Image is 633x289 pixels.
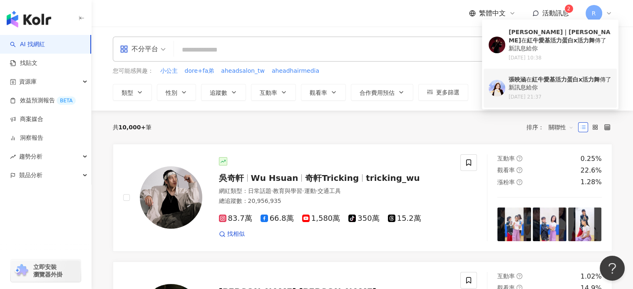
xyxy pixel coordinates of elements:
a: chrome extension立即安裝 瀏覽器外掛 [11,259,81,282]
span: 小公主 [160,67,178,75]
div: 排序： [526,121,578,134]
div: 1.28% [581,178,602,187]
span: 吳奇軒 [219,173,244,183]
img: KOL Avatar [489,80,505,96]
span: 運動 [304,188,315,194]
span: 15.2萬 [388,214,421,223]
button: 觀看率 [301,84,346,101]
span: appstore [120,45,128,53]
span: aheadsalon_tw [221,67,265,75]
button: aheadsalon_tw [221,67,265,76]
span: rise [10,154,16,160]
button: 互動率 [251,84,296,101]
div: [DATE] 21:37 [509,94,612,101]
span: 教育與學習 [273,188,302,194]
span: 資源庫 [19,72,37,91]
iframe: Help Scout Beacon - Open [600,256,625,281]
button: 小公主 [160,67,178,76]
span: question-circle [516,273,522,279]
b: 張映涵 [509,76,526,83]
span: 奇軒Tricking [305,173,359,183]
img: logo [7,11,51,27]
span: 更多篩選 [436,89,459,96]
div: 1.02% [581,272,602,281]
span: 關聯性 [549,121,573,134]
span: 競品分析 [19,166,42,185]
span: question-circle [516,179,522,185]
div: 網紅類型 ： [219,187,451,195]
span: 追蹤數 [210,89,227,96]
div: 不分平台 [120,42,158,56]
span: 日常話題 [248,188,271,194]
a: 商案媒合 [10,115,43,124]
span: 66.8萬 [261,214,294,223]
span: 83.7萬 [219,214,252,223]
span: question-circle [516,156,522,161]
span: 350萬 [348,214,379,223]
img: KOL Avatar [489,37,505,53]
span: · [315,188,317,194]
div: 共 筆 [113,124,152,131]
button: dore+fa弟 [184,67,215,76]
span: 立即安裝 瀏覽器外掛 [33,263,62,278]
span: 合作費用預估 [360,89,395,96]
a: 找貼文 [10,59,37,67]
img: post-image [497,207,531,241]
img: chrome extension [13,264,30,277]
a: searchAI 找網紅 [10,40,45,49]
button: 追蹤數 [201,84,246,101]
span: tricking_wu [366,173,420,183]
button: 合作費用預估 [351,84,413,101]
span: 互動率 [497,155,515,162]
button: aheadhairmedia [271,67,320,76]
span: 繁體中文 [479,9,506,18]
a: 找相似 [219,230,245,238]
span: 2 [567,6,571,12]
div: 總追蹤數 ： 20,956,935 [219,197,451,205]
span: 互動率 [497,273,515,279]
img: post-image [533,207,566,241]
button: 性別 [157,84,196,101]
b: 紅牛愛基活力蛋白x活力舞 [527,37,595,44]
button: 類型 [113,84,152,101]
span: · [271,188,273,194]
div: 0.25% [581,154,602,163]
a: 效益預測報告BETA [10,96,76,105]
div: [DATE] 10:38 [509,54,612,62]
img: KOL Avatar [140,166,202,229]
span: 漲粉率 [497,179,515,185]
span: 找相似 [227,230,245,238]
button: 更多篩選 [418,84,468,101]
span: 觀看率 [310,89,327,96]
span: 趨勢分析 [19,147,42,166]
div: 22.6% [581,166,602,175]
span: R [592,9,596,18]
span: 1,580萬 [302,214,340,223]
span: · [302,188,304,194]
b: [PERSON_NAME]｜[PERSON_NAME] [509,29,610,44]
img: post-image [568,207,602,241]
span: 性別 [166,89,177,96]
span: 活動訊息 [542,9,569,17]
div: 在 傳了新訊息給你 [509,28,612,53]
b: 紅牛愛基活力蛋白x活力舞 [532,76,600,83]
span: 您可能感興趣： [113,67,154,75]
div: 在 傳了新訊息給你 [509,76,612,92]
span: 互動率 [260,89,277,96]
span: 10,000+ [119,124,146,131]
span: aheadhairmedia [272,67,319,75]
span: dore+fa弟 [185,67,214,75]
span: 交通工具 [318,188,341,194]
span: Wu Hsuan [251,173,298,183]
a: KOL Avatar吳奇軒Wu Hsuan奇軒Trickingtricking_wu網紅類型：日常話題·教育與學習·運動·交通工具總追蹤數：20,956,93583.7萬66.8萬1,580萬3... [113,144,612,252]
sup: 2 [565,5,573,13]
span: 類型 [122,89,133,96]
span: 觀看率 [497,167,515,173]
span: question-circle [516,167,522,173]
a: 洞察報告 [10,134,43,142]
